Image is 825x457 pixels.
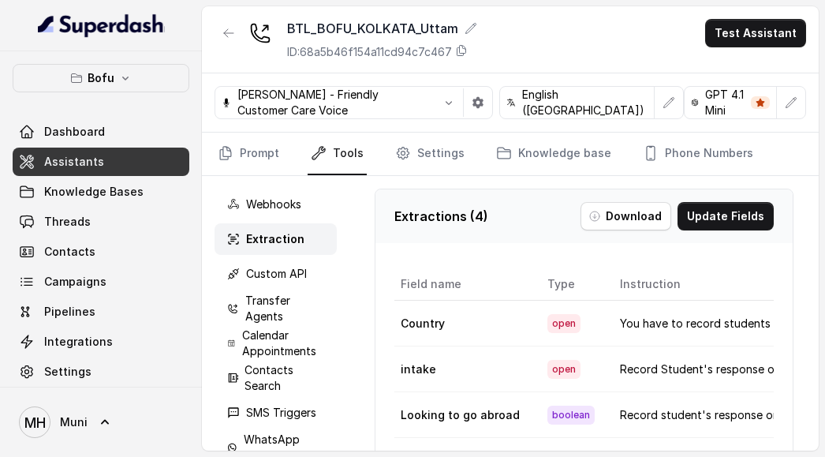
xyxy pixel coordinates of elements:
[493,133,614,175] a: Knowledge base
[44,184,144,200] span: Knowledge Bases
[246,405,316,421] p: SMS Triggers
[13,208,189,236] a: Threads
[394,346,535,392] td: intake
[394,268,535,301] th: Field name
[88,69,114,88] p: Bofu
[392,133,468,175] a: Settings
[13,238,189,266] a: Contacts
[44,244,95,260] span: Contacts
[44,364,91,380] span: Settings
[535,268,607,301] th: Type
[705,19,806,47] button: Test Assistant
[246,197,301,212] p: Webhooks
[13,328,189,356] a: Integrations
[215,133,806,175] nav: Tabs
[547,406,595,425] span: boolean
[44,214,91,230] span: Threads
[308,133,367,175] a: Tools
[678,202,774,230] button: Update Fields
[245,362,324,394] p: Contacts Search
[246,266,307,282] p: Custom API
[44,154,104,170] span: Assistants
[691,96,699,109] svg: openai logo
[246,231,304,247] p: Extraction
[394,301,535,346] td: Country
[38,13,165,38] img: light.svg
[242,328,324,359] p: Calendar Appointments
[24,414,46,431] text: MH
[13,358,189,386] a: Settings
[287,19,477,38] div: BTL_BOFU_KOLKATA_Uttam
[547,314,580,333] span: open
[705,87,745,118] p: GPT 4.1 Mini
[13,178,189,206] a: Knowledge Bases
[237,87,428,118] p: [PERSON_NAME] - Friendly Customer Care Voice
[13,400,189,444] a: Muni
[215,133,282,175] a: Prompt
[640,133,756,175] a: Phone Numbers
[394,392,535,438] td: Looking to go abroad
[547,360,580,379] span: open
[13,64,189,92] button: Bofu
[394,207,488,226] p: Extractions ( 4 )
[245,293,324,324] p: Transfer Agents
[44,124,105,140] span: Dashboard
[522,87,648,118] p: English ([GEOGRAPHIC_DATA])
[13,148,189,176] a: Assistants
[287,44,452,60] p: ID: 68a5b46f154a11cd94c7c467
[60,414,88,430] span: Muni
[13,118,189,146] a: Dashboard
[13,268,189,296] a: Campaigns
[44,334,113,350] span: Integrations
[44,304,95,320] span: Pipelines
[580,202,671,230] button: Download
[13,298,189,326] a: Pipelines
[44,274,106,290] span: Campaigns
